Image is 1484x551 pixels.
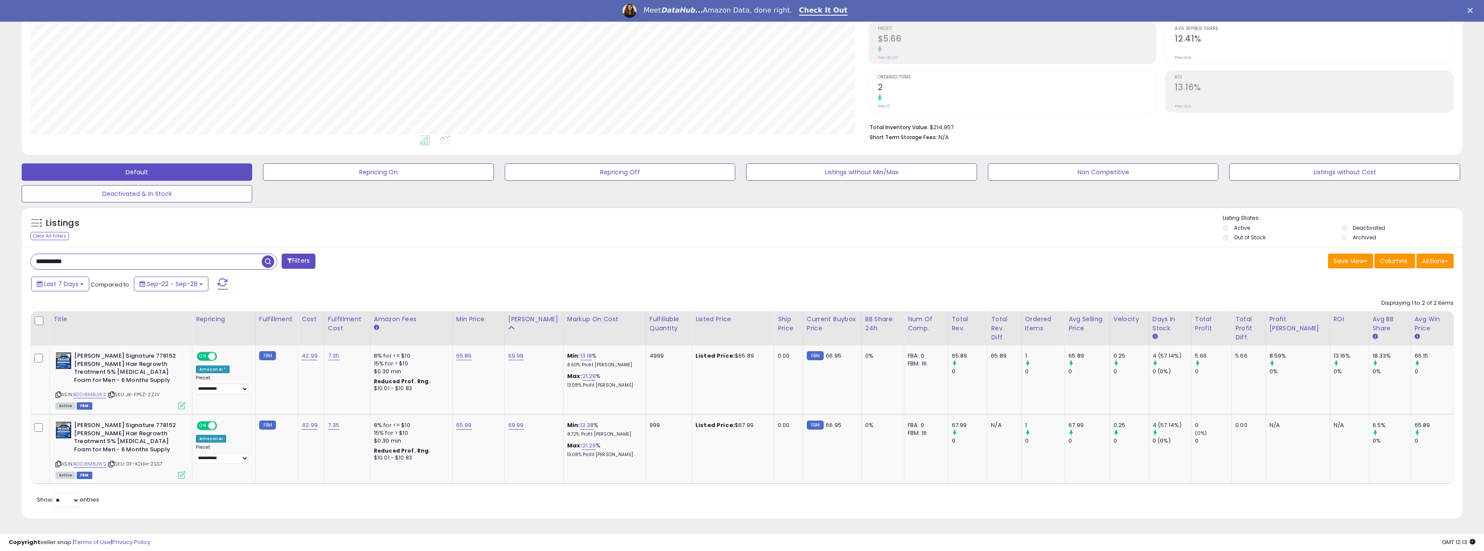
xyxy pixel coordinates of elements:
div: 15% for > $10 [374,360,446,368]
div: Total Profit Diff. [1235,315,1262,342]
label: Active [1234,224,1250,231]
strong: Copyright [9,538,40,546]
div: 65.89 [1068,352,1110,360]
a: 42.99 [302,352,318,360]
img: Profile image for Georgie [623,4,636,18]
button: Actions [1416,254,1454,268]
a: 42.99 [302,421,318,430]
div: 0 [952,437,987,445]
div: 0 [1195,421,1231,429]
div: 0 [1195,437,1231,445]
div: 0 [1114,437,1149,445]
div: $10.01 - $10.83 [374,385,446,392]
label: Archived [1353,234,1376,241]
div: Amazon AI * [196,365,230,373]
img: 514BedrFjLL._SL40_.jpg [55,421,72,439]
b: Reduced Prof. Rng. [374,447,431,454]
a: 21.29 [582,441,596,450]
div: Velocity [1114,315,1145,324]
b: Min: [567,352,580,360]
div: Avg Selling Price [1068,315,1106,333]
div: 1 [1025,421,1065,429]
div: 13.16% [1334,352,1369,360]
small: FBM [259,421,276,430]
div: 0 [1195,368,1231,375]
div: $67.99 [695,421,767,429]
a: 65.89 [456,352,472,360]
div: % [567,421,639,437]
div: Ordered Items [1025,315,1061,333]
a: 7.35 [328,352,340,360]
div: 0% [865,352,897,360]
div: Fulfillment Cost [328,315,367,333]
div: 65.89 [952,352,987,360]
a: Check It Out [799,6,848,16]
button: Filters [282,254,315,269]
h2: 13.16% [1175,82,1453,94]
small: FBM [807,351,824,360]
div: 0 [1114,368,1149,375]
span: 66.95 [826,421,841,429]
span: OFF [216,422,230,430]
div: Preset: [196,444,249,464]
div: Num of Comp. [908,315,944,333]
small: FBM [259,351,276,360]
div: FBM: 16 [908,429,941,437]
div: 0.25 [1114,352,1149,360]
div: $10.01 - $10.83 [374,454,446,462]
div: % [567,372,639,388]
div: 0% [1373,437,1411,445]
div: 0% [1373,368,1411,375]
button: Listings without Cost [1229,163,1460,181]
button: Save View [1328,254,1373,268]
span: | SKU: 0F-K2HH-2SS7 [107,460,162,467]
i: DataHub... [661,6,703,14]
div: 0 [1025,437,1065,445]
div: FBM: 16 [908,360,941,368]
div: 65.89 [1415,421,1453,429]
span: Profit [878,26,1156,31]
small: Prev: N/A [1175,55,1192,60]
div: Amazon Fees [374,315,449,324]
div: 8.59% [1270,352,1330,360]
div: FBA: 0 [908,421,941,429]
small: FBM [807,421,824,430]
a: 69.99 [508,352,524,360]
b: Reduced Prof. Rng. [374,378,431,385]
b: Listed Price: [695,421,735,429]
a: B00I8M8JWS [73,391,106,398]
small: Amazon Fees. [374,324,379,332]
span: 2025-10-7 12:13 GMT [1442,538,1475,546]
div: 0% [1334,368,1369,375]
div: ASIN: [55,352,185,408]
b: Max: [567,372,582,380]
span: Show: entries [37,496,99,504]
a: 69.99 [508,421,524,430]
div: 15% for > $10 [374,429,446,437]
div: 65.89 [991,352,1014,360]
div: Close [1468,8,1476,13]
b: Listed Price: [695,352,735,360]
div: 4 (57.14%) [1153,352,1191,360]
span: ON [198,422,208,430]
span: Sep-22 - Sep-28 [147,280,198,288]
b: Total Inventory Value: [870,124,929,131]
div: Total Rev. [952,315,984,333]
a: B00I8M8JWS [73,460,106,468]
div: [PERSON_NAME] [508,315,560,324]
div: % [567,442,639,458]
span: Last 7 Days [44,280,78,288]
div: 5.66 [1195,352,1231,360]
div: Ship Price [778,315,799,333]
a: 7.35 [328,421,340,430]
span: ON [198,353,208,360]
div: N/A [991,421,1014,429]
small: Prev: N/A [1175,104,1192,109]
span: N/A [938,133,949,141]
small: (0%) [1195,430,1207,437]
div: 0% [1270,368,1330,375]
h2: $5.66 [878,34,1156,46]
div: 1 [1025,352,1065,360]
div: Min Price [456,315,501,324]
div: Current Buybox Price [807,315,858,333]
